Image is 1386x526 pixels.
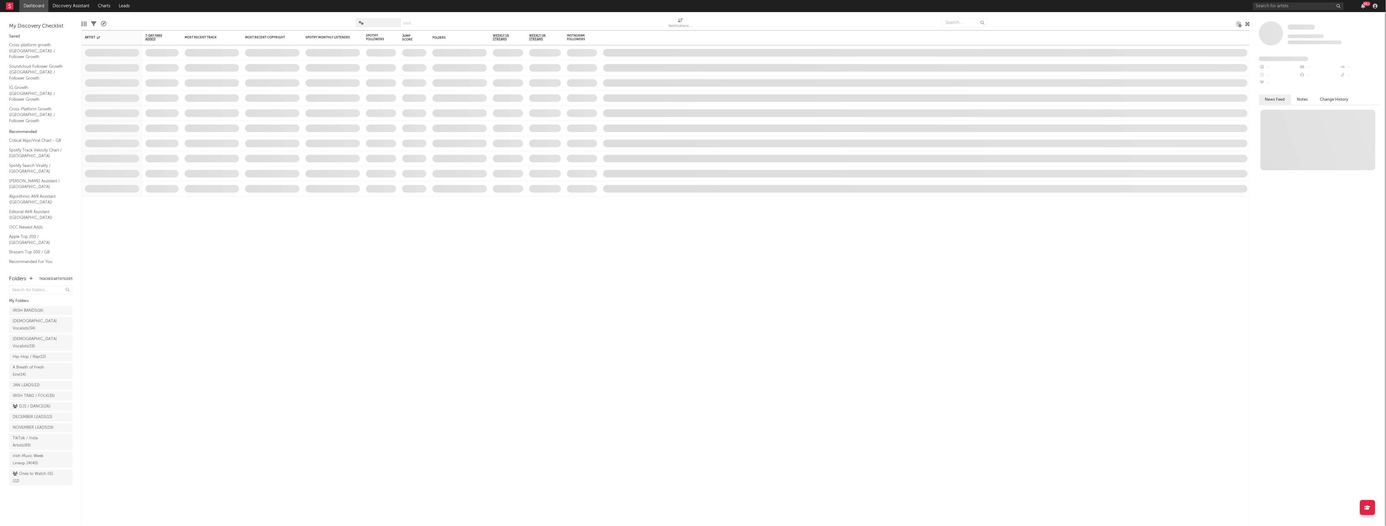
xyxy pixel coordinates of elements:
span: 0 fans last week [1288,41,1342,44]
a: Algorithmic A&R Assistant ([GEOGRAPHIC_DATA]) [9,193,66,206]
span: Tracking Since: [DATE] [1288,34,1324,38]
div: -- [1259,63,1299,71]
button: Save [403,22,411,25]
span: Fans Added by Platform [1259,57,1308,61]
a: IRISH BANDS(16) [9,306,73,315]
a: Cross-platform growth ([GEOGRAPHIC_DATA]) / Follower Growth [9,42,66,60]
div: IRISH BANDS ( 16 ) [13,307,44,314]
a: IG Growth ([GEOGRAPHIC_DATA]) / Follower Growth [9,84,66,103]
div: Spotify Monthly Listeners [306,36,351,39]
div: A&R Pipeline [101,15,106,33]
a: A Breath of Fresh Eire(14) [9,363,73,379]
a: Recommended For You [9,258,66,265]
div: My Folders [9,297,73,305]
div: A Breath of Fresh Eire ( 14 ) [13,364,55,378]
div: Notifications (Artist) [669,15,693,33]
div: Edit Columns [82,15,86,33]
input: Search for folders... [9,286,73,294]
div: Ones to Watch (IE) ( 22 ) [13,470,55,485]
input: Search... [942,18,987,27]
a: Hip-Hop / Rap(12) [9,352,73,362]
div: Saved [9,33,73,40]
div: Recommended [9,128,73,136]
a: OCC Newest Adds [9,224,66,231]
div: -- [1299,71,1339,79]
div: Jump Score [402,34,417,41]
div: -- [1340,71,1380,79]
div: -- [1259,71,1299,79]
div: [DEMOGRAPHIC_DATA] Vocalists ( 19 ) [13,336,57,350]
a: NOVEMBER LEADS(19) [9,423,73,432]
div: -- [1340,63,1380,71]
div: Artist [85,36,130,39]
a: Cross-Platform Growth ([GEOGRAPHIC_DATA]) / Follower Growth [9,106,66,124]
a: Apple Top 200 / [GEOGRAPHIC_DATA] [9,233,66,246]
div: IRISH TRAD / FOLK ( 35 ) [13,392,55,400]
a: IRISH TRAD / FOLK(35) [9,391,73,401]
div: Most Recent Track [185,36,230,39]
div: [DEMOGRAPHIC_DATA] Vocalists ( 34 ) [13,318,57,332]
button: News Feed [1259,95,1291,105]
a: Soundcloud Follower Growth ([GEOGRAPHIC_DATA]) / Follower Growth [9,63,66,82]
div: -- [1299,63,1339,71]
a: DECEMBER LEADS(13) [9,413,73,422]
input: Search for artists [1253,2,1344,10]
div: Folders [432,36,478,40]
a: JAN LEADS(12) [9,381,73,390]
a: Irish Music Week Lineup 24(40) [9,452,73,468]
a: [DEMOGRAPHIC_DATA] Vocalists(19) [9,335,73,351]
div: -- [1259,79,1299,87]
span: 7-Day Fans Added [145,34,170,41]
div: Notifications (Artist) [669,23,693,30]
button: 99+ [1361,4,1365,8]
a: Ones to Watch (IE)(22) [9,469,73,486]
button: Tracked Artists(287) [39,278,73,281]
a: Shazam Top 200 / GB [9,249,66,255]
div: NOVEMBER LEADS ( 19 ) [13,424,53,431]
span: Weekly US Streams [493,34,514,41]
a: [DEMOGRAPHIC_DATA] Vocalists(34) [9,317,73,333]
div: JAN LEADS ( 12 ) [13,382,40,389]
a: Spotify Search Virality / [GEOGRAPHIC_DATA] [9,162,66,175]
a: Spotify Track Velocity Chart / [GEOGRAPHIC_DATA] [9,147,66,159]
button: Notes [1291,95,1314,105]
div: Filters [91,15,96,33]
div: Irish Music Week Lineup 24 ( 40 ) [13,453,55,467]
a: TikTok / Insta Artists(89) [9,434,73,450]
button: Change History [1314,95,1355,105]
div: Instagram Followers [567,34,588,41]
a: [PERSON_NAME] Assistant / [GEOGRAPHIC_DATA] [9,178,66,190]
a: DJS / DANCE(26) [9,402,73,411]
span: Weekly UK Streams [529,34,552,41]
div: Hip-Hop / Rap ( 12 ) [13,353,46,361]
div: Folders [9,275,26,283]
a: Some Artist [1288,24,1315,30]
div: Most Recent Copyright [245,36,290,39]
div: Spotify Followers [366,34,387,41]
div: My Discovery Checklist [9,23,73,30]
div: DJS / DANCE ( 26 ) [13,403,50,410]
div: DECEMBER LEADS ( 13 ) [13,414,52,421]
div: 99 + [1363,2,1371,6]
div: TikTok / Insta Artists ( 89 ) [13,435,55,449]
a: Editorial A&R Assistant ([GEOGRAPHIC_DATA]) [9,209,66,221]
a: Critical Algo/Viral Chart - GB [9,137,66,144]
